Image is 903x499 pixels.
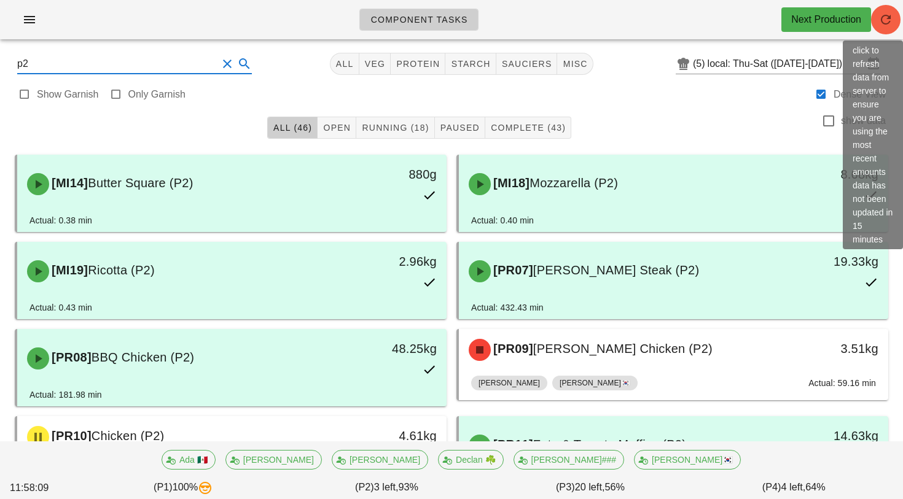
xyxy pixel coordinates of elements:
[522,451,617,469] span: [PERSON_NAME]###
[322,123,351,133] span: Open
[92,350,194,364] span: BBQ Chicken (P2)
[49,429,92,443] span: [PR10]
[92,429,165,443] span: Chicken (P2)
[273,123,312,133] span: All (46)
[233,451,314,469] span: [PERSON_NAME]
[364,59,386,69] span: veg
[37,88,99,101] label: Show Garnish
[490,123,566,133] span: Complete (43)
[318,117,356,139] button: Open
[88,263,155,277] span: Ricotta (P2)
[575,481,605,492] span: 20 left,
[361,123,429,133] span: Running (18)
[491,438,533,451] span: [PR11]
[29,388,102,401] div: Actual: 181.98 min
[396,59,440,69] span: protein
[834,88,886,101] label: Dense View
[345,339,437,358] div: 48.25kg
[29,301,92,314] div: Actual: 0.43 min
[285,477,488,498] div: (P2) 93%
[345,426,437,446] div: 4.61kg
[491,263,533,277] span: [PR07]
[781,481,806,492] span: 4 left,
[533,342,713,355] span: [PERSON_NAME] Chicken (P2)
[808,376,876,390] div: Actual: 59.16 min
[560,376,630,390] span: [PERSON_NAME]🇰🇷
[49,263,88,277] span: [MI19]
[692,477,896,498] div: (P4) 64%
[496,53,558,75] button: sauciers
[7,478,82,497] div: 11:58:09
[49,176,88,190] span: [MI14]
[491,342,533,355] span: [PR09]
[345,164,437,184] div: 880g
[220,56,235,71] button: Clear Search
[445,53,496,75] button: starch
[471,301,544,314] div: Actual: 432.43 min
[391,53,445,75] button: protein
[533,438,686,451] span: Feta & Tomato Muffins (P2)
[693,58,708,70] div: (5)
[642,451,733,469] span: [PERSON_NAME]🇰🇷
[82,477,285,498] div: (P1) 100%
[841,115,886,127] label: show data
[450,59,490,69] span: starch
[787,426,878,446] div: 14.63kg
[370,15,467,25] span: Component Tasks
[49,350,92,364] span: [PR08]
[562,59,587,69] span: misc
[479,376,540,390] span: [PERSON_NAME]
[488,477,692,498] div: (P3) 56%
[530,176,618,190] span: Mozzarella (P2)
[335,59,354,69] span: All
[446,451,495,469] span: Declan ☘️
[267,117,318,139] button: All (46)
[791,12,861,27] div: Next Production
[557,53,593,75] button: misc
[29,214,92,227] div: Actual: 0.38 min
[491,176,530,190] span: [MI18]
[501,59,552,69] span: sauciers
[787,164,878,184] div: 8.68kg
[359,53,391,75] button: veg
[340,451,420,469] span: [PERSON_NAME]
[170,451,208,469] span: Ada 🇲🇽
[88,176,193,190] span: Butter Square (P2)
[435,117,485,139] button: Paused
[359,9,478,31] a: Component Tasks
[330,53,359,75] button: All
[471,214,534,227] div: Actual: 0.40 min
[374,481,399,492] span: 3 left,
[787,339,878,358] div: 3.51kg
[485,117,571,139] button: Complete (43)
[440,123,480,133] span: Paused
[787,252,878,271] div: 19.33kg
[128,88,186,101] label: Only Garnish
[533,263,700,277] span: [PERSON_NAME] Steak (P2)
[345,252,437,271] div: 2.96kg
[356,117,434,139] button: Running (18)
